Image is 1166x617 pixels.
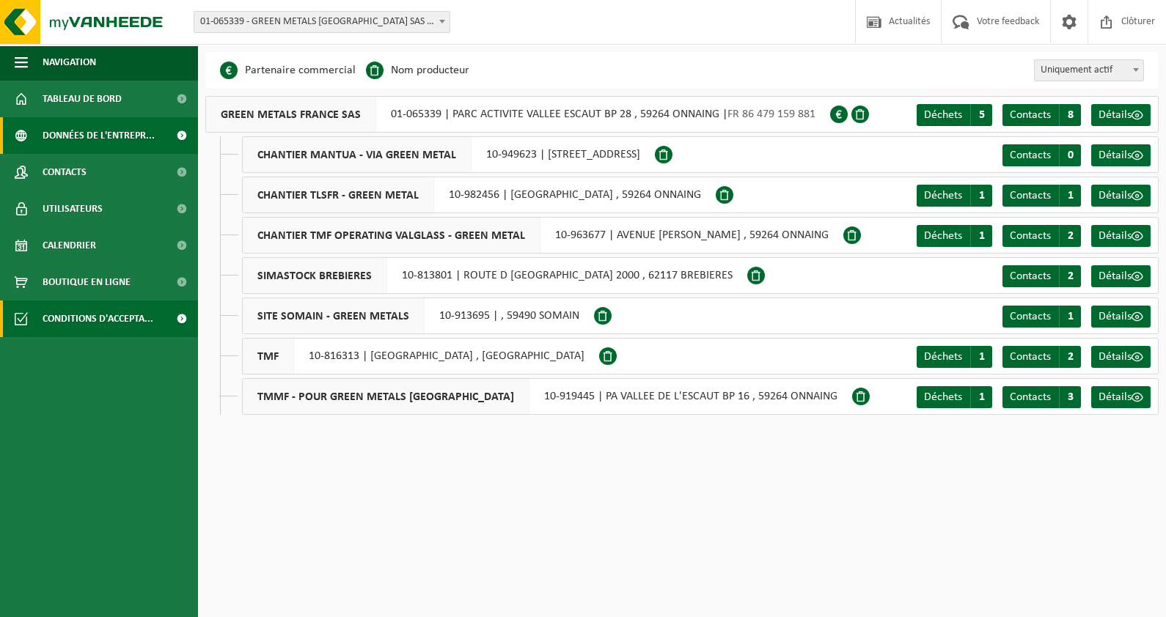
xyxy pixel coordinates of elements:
a: Détails [1091,104,1151,126]
a: Détails [1091,386,1151,408]
div: 01-065339 | PARC ACTIVITE VALLEE ESCAUT BP 28 , 59264 ONNAING | [205,96,830,133]
span: Détails [1099,311,1132,322]
span: Détails [1099,190,1132,202]
span: Uniquement actif [1035,60,1143,81]
a: Déchets 1 [917,386,992,408]
span: Données de l'entrepr... [43,117,155,154]
span: Tableau de bord [43,81,122,117]
div: 10-919445 | PA VALLEE DE L'ESCAUT BP 16 , 59264 ONNAING [242,378,852,415]
a: Contacts 0 [1002,144,1081,166]
span: Contacts [1010,230,1051,242]
span: Conditions d'accepta... [43,300,153,337]
span: Détails [1099,270,1132,282]
span: 0 [1059,144,1081,166]
span: 3 [1059,386,1081,408]
span: Détails [1099,351,1132,363]
li: Partenaire commercial [220,59,356,81]
span: Utilisateurs [43,191,103,227]
div: 10-963677 | AVENUE [PERSON_NAME] , 59264 ONNAING [242,217,843,254]
span: 2 [1059,265,1081,287]
span: Détails [1099,230,1132,242]
span: 8 [1059,104,1081,126]
span: Contacts [43,154,87,191]
span: FR 86 479 159 881 [727,108,815,120]
span: Déchets [924,230,962,242]
span: 1 [970,386,992,408]
a: Contacts 1 [1002,185,1081,207]
span: Déchets [924,190,962,202]
span: 1 [1059,185,1081,207]
span: 1 [970,185,992,207]
a: Détails [1091,265,1151,287]
div: 10-982456 | [GEOGRAPHIC_DATA] , 59264 ONNAING [242,177,716,213]
span: TMF [243,339,294,374]
div: 10-813801 | ROUTE D [GEOGRAPHIC_DATA] 2000 , 62117 BREBIERES [242,257,747,294]
span: Navigation [43,44,96,81]
span: 2 [1059,225,1081,247]
span: Détails [1099,109,1132,121]
span: SITE SOMAIN - GREEN METALS [243,298,425,333]
span: CHANTIER MANTUA - VIA GREEN METAL [243,137,472,172]
span: 1 [970,346,992,368]
a: Déchets 1 [917,185,992,207]
a: Contacts 3 [1002,386,1081,408]
span: Contacts [1010,190,1051,202]
div: 10-913695 | , 59490 SOMAIN [242,298,594,334]
a: Déchets 1 [917,225,992,247]
span: Calendrier [43,227,96,264]
span: 1 [1059,306,1081,328]
a: Contacts 1 [1002,306,1081,328]
span: Détails [1099,391,1132,403]
span: Uniquement actif [1034,59,1144,81]
div: 10-949623 | [STREET_ADDRESS] [242,136,655,173]
span: Déchets [924,391,962,403]
span: SIMASTOCK BREBIERES [243,258,387,293]
a: Déchets 1 [917,346,992,368]
span: CHANTIER TMF OPERATING VALGLASS - GREEN METAL [243,218,540,253]
span: Déchets [924,351,962,363]
span: 2 [1059,346,1081,368]
a: Détails [1091,185,1151,207]
span: Contacts [1010,391,1051,403]
a: Détails [1091,144,1151,166]
a: Détails [1091,346,1151,368]
span: 01-065339 - GREEN METALS FRANCE SAS - ONNAING [194,12,450,32]
span: Contacts [1010,311,1051,322]
a: Contacts 2 [1002,225,1081,247]
span: Boutique en ligne [43,264,131,300]
span: Contacts [1010,149,1051,161]
a: Déchets 5 [917,104,992,126]
a: Contacts 2 [1002,265,1081,287]
span: Contacts [1010,270,1051,282]
a: Détails [1091,225,1151,247]
a: Détails [1091,306,1151,328]
span: TMMF - POUR GREEN METALS [GEOGRAPHIC_DATA] [243,379,529,414]
span: GREEN METALS FRANCE SAS [206,97,376,132]
a: Contacts 8 [1002,104,1081,126]
span: 01-065339 - GREEN METALS FRANCE SAS - ONNAING [194,11,450,33]
span: 1 [970,225,992,247]
span: Déchets [924,109,962,121]
span: Contacts [1010,351,1051,363]
li: Nom producteur [366,59,469,81]
a: Contacts 2 [1002,346,1081,368]
div: 10-816313 | [GEOGRAPHIC_DATA] , [GEOGRAPHIC_DATA] [242,338,599,374]
span: 5 [970,104,992,126]
span: CHANTIER TLSFR - GREEN METAL [243,177,434,213]
span: Contacts [1010,109,1051,121]
span: Détails [1099,149,1132,161]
